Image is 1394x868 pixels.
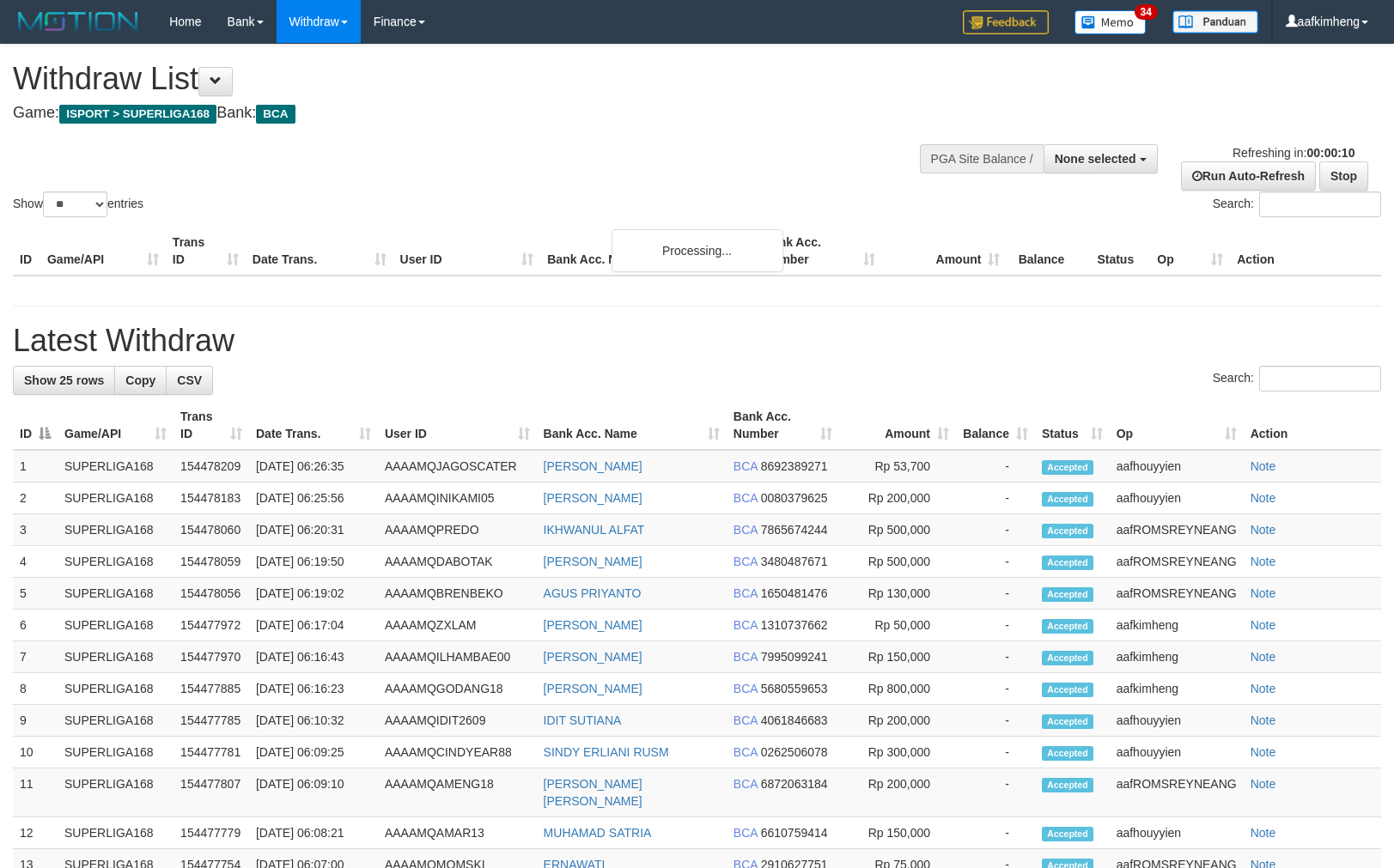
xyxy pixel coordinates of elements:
td: 5 [13,578,58,610]
td: aafhouyyien [1110,483,1244,514]
td: Rp 200,000 [839,768,956,817]
th: ID: activate to sort column descending [13,401,58,450]
input: Search: [1259,191,1381,217]
td: - [956,514,1035,546]
td: 9 [13,705,58,737]
span: Accepted [1042,651,1093,665]
td: AAAAMQINIKAMI05 [378,483,537,514]
span: Accepted [1042,587,1093,602]
td: 4 [13,546,58,578]
th: Trans ID [166,227,246,276]
span: Copy 7865674244 to clipboard [761,523,828,537]
td: AAAAMQILHAMBAE00 [378,641,537,673]
td: - [956,610,1035,641]
img: MOTION_logo.png [13,9,143,34]
span: Copy 3480487671 to clipboard [761,555,828,568]
a: Note [1251,618,1276,632]
a: IKHWANUL ALFAT [544,523,645,537]
span: Accepted [1042,683,1093,697]
a: Note [1251,586,1276,600]
button: None selected [1044,144,1158,173]
span: Show 25 rows [24,373,104,387]
td: aafhouyyien [1110,737,1244,768]
td: - [956,768,1035,817]
td: 154477785 [173,705,249,737]
td: 7 [13,641,58,673]
span: BCA [734,650,758,664]
span: Accepted [1042,492,1093,507]
label: Search: [1213,191,1381,217]
th: Amount [882,227,1007,276]
th: Op [1150,227,1230,276]
td: - [956,546,1035,578]
td: SUPERLIGA168 [58,705,173,737]
td: SUPERLIGA168 [58,483,173,514]
td: Rp 50,000 [839,610,956,641]
a: Note [1251,826,1276,840]
td: 2 [13,483,58,514]
span: Copy 7995099241 to clipboard [761,650,828,664]
span: Accepted [1042,619,1093,634]
td: Rp 150,000 [839,641,956,673]
td: SUPERLIGA168 [58,673,173,705]
td: - [956,737,1035,768]
th: Date Trans. [246,227,393,276]
a: [PERSON_NAME] [544,491,642,505]
a: Note [1251,491,1276,505]
td: AAAAMQDABOTAK [378,546,537,578]
th: Status [1090,227,1150,276]
div: PGA Site Balance / [920,144,1044,173]
span: 34 [1135,4,1158,20]
td: [DATE] 06:19:50 [249,546,378,578]
td: [DATE] 06:09:10 [249,768,378,817]
td: Rp 500,000 [839,514,956,546]
th: Game/API: activate to sort column ascending [58,401,173,450]
th: User ID: activate to sort column ascending [378,401,537,450]
span: Accepted [1042,460,1093,475]
td: [DATE] 06:26:35 [249,450,378,483]
td: 10 [13,737,58,768]
a: Note [1251,777,1276,791]
td: aafhouyyien [1110,705,1244,737]
span: BCA [734,491,758,505]
div: Processing... [612,229,783,272]
td: 154477970 [173,641,249,673]
td: SUPERLIGA168 [58,641,173,673]
span: Refreshing in: [1233,146,1354,160]
span: Copy [125,373,155,387]
td: Rp 200,000 [839,483,956,514]
th: Amount: activate to sort column ascending [839,401,956,450]
td: 154477779 [173,817,249,849]
td: 154477781 [173,737,249,768]
td: AAAAMQIDIT2609 [378,705,537,737]
td: Rp 130,000 [839,578,956,610]
span: Accepted [1042,827,1093,841]
span: BCA [734,713,758,727]
td: - [956,450,1035,483]
a: [PERSON_NAME] [544,650,642,664]
th: ID [13,227,40,276]
td: SUPERLIGA168 [58,737,173,768]
label: Search: [1213,366,1381,392]
td: - [956,578,1035,610]
td: - [956,483,1035,514]
td: aafROMSREYNEANG [1110,546,1244,578]
h4: Game: Bank: [13,105,912,122]
img: panduan.png [1172,10,1258,33]
td: 6 [13,610,58,641]
span: Copy 1310737662 to clipboard [761,618,828,632]
th: Action [1230,227,1381,276]
th: Game/API [40,227,166,276]
td: 154478060 [173,514,249,546]
a: Note [1251,745,1276,759]
td: [DATE] 06:10:32 [249,705,378,737]
td: Rp 53,700 [839,450,956,483]
strong: 00:00:10 [1306,146,1354,160]
td: aafROMSREYNEANG [1110,514,1244,546]
a: [PERSON_NAME] [PERSON_NAME] [544,777,642,808]
a: Copy [114,366,167,395]
td: 154478209 [173,450,249,483]
td: SUPERLIGA168 [58,610,173,641]
td: SUPERLIGA168 [58,514,173,546]
span: BCA [734,586,758,600]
